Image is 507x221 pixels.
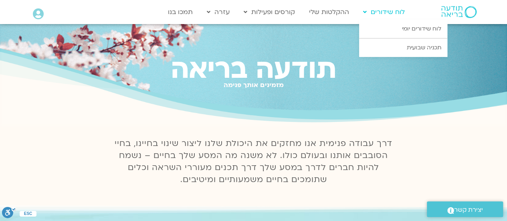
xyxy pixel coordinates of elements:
[203,4,234,20] a: עזרה
[164,4,197,20] a: תמכו בנו
[359,39,447,57] a: תכניה שבועית
[427,201,503,217] a: יצירת קשר
[110,138,397,186] p: דרך עבודה פנימית אנו מחזקים את היכולת שלנו ליצור שינוי בחיינו, בחיי הסובבים אותנו ובעולם כולו. לא...
[305,4,353,20] a: ההקלטות שלי
[359,20,447,38] a: לוח שידורים יומי
[454,205,483,215] span: יצירת קשר
[359,4,409,20] a: לוח שידורים
[441,6,477,18] img: תודעה בריאה
[240,4,299,20] a: קורסים ופעילות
